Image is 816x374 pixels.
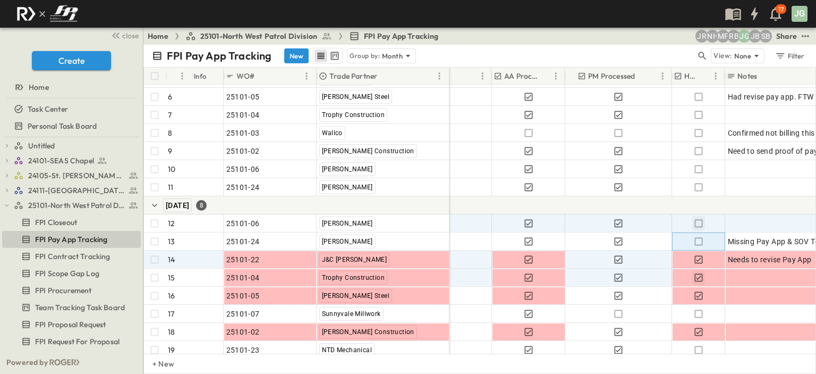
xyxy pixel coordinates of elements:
button: Filter [771,48,807,63]
span: [PERSON_NAME] [322,165,373,173]
span: FPI Closeout [35,217,77,228]
div: 24111-[GEOGRAPHIC_DATA]test [2,182,141,199]
button: Menu [433,70,446,82]
div: Info [192,68,224,85]
div: 24105-St. Matthew Kitchen Renotest [2,167,141,184]
div: Nila Hutcheson (nhutcheson@fpibuilders.com) [706,30,719,43]
p: 16 [168,290,175,301]
span: 25101-24 [226,236,260,247]
p: 8 [168,128,172,138]
p: 9 [168,146,172,156]
a: FPI Scope Gap Log [2,266,139,281]
span: Task Center [28,104,68,114]
button: Menu [300,70,313,82]
a: Personal Task Board [2,119,139,134]
a: St. Vincent De Paul Renovations [14,349,139,364]
button: Menu [176,70,189,82]
div: FPI Procurementtest [2,282,141,299]
span: 24111-[GEOGRAPHIC_DATA] [28,185,125,196]
button: Sort [379,70,391,82]
a: 25101-North West Patrol Division [185,31,332,41]
p: Trade Partner [329,71,377,81]
div: # [165,68,192,85]
span: [PERSON_NAME] [322,238,373,245]
button: test [799,30,812,43]
p: 17 [778,5,784,14]
p: 19 [168,345,175,355]
span: FPI Procurement [35,285,92,296]
div: 25101-North West Patrol Divisiontest [2,197,141,214]
a: 24101-SEAS Chapel [14,153,139,168]
span: Home [29,82,49,93]
div: Josh Gille (jgille@fpibuilders.com) [738,30,751,43]
p: AA Processed [504,71,539,81]
span: Untitled [28,140,55,151]
a: 24105-St. Matthew Kitchen Reno [14,168,139,183]
button: Menu [476,70,489,82]
span: close [122,30,139,41]
span: 25101-03 [226,128,260,138]
button: row view [314,49,327,62]
a: 25101-North West Patrol Division [14,198,139,213]
p: Group by: [350,51,380,61]
button: Sort [440,70,452,82]
button: Sort [541,70,552,82]
p: 12 [168,218,175,229]
p: 7 [168,110,172,120]
button: Menu [549,70,562,82]
p: PM Processed [588,71,635,81]
div: Share [776,31,797,41]
span: [DATE] [166,201,189,210]
span: FPI Request For Proposal [35,336,120,347]
a: FPI Procurement [2,283,139,298]
p: 18 [168,327,175,337]
a: FPI Proposal Request [2,317,139,332]
p: 11 [168,182,173,193]
div: Filter [775,50,805,62]
span: 25101-North West Patrol Division [200,31,317,41]
a: FPI Contract Tracking [2,249,139,264]
p: 10 [168,164,175,174]
span: Trophy Construction [322,111,385,119]
div: FPI Closeouttest [2,214,141,231]
span: FPI Proposal Request [35,319,106,330]
span: J&C [PERSON_NAME] [322,256,387,263]
button: Menu [656,70,669,82]
button: JG [790,5,809,23]
div: Team Tracking Task Boardtest [2,299,141,316]
span: 25101-22 [226,254,260,265]
a: FPI Request For Proposal [2,334,139,349]
button: Sort [637,70,649,82]
span: [PERSON_NAME] Steel [322,93,390,101]
p: None [734,51,751,61]
span: 24101-SEAS Chapel [28,155,94,166]
p: Notes [737,71,757,81]
span: FPI Pay App Tracking [35,234,107,245]
div: Untitledtest [2,137,141,154]
div: 8 [196,200,207,211]
div: St. Vincent De Paul Renovationstest [2,348,141,365]
div: Personal Task Boardtest [2,118,141,135]
div: FPI Request For Proposaltest [2,333,141,350]
span: Sunnyvale Millwork [322,310,381,318]
span: 25101-04 [226,110,260,120]
button: kanban view [328,49,341,62]
span: 25101-02 [226,146,260,156]
div: Jayden Ramirez (jramirez@fpibuilders.com) [695,30,708,43]
span: 25101-06 [226,164,260,174]
span: FPI Scope Gap Log [35,268,99,279]
button: Sort [759,70,771,82]
span: FPI Pay App Tracking [364,31,438,41]
div: Info [194,61,207,91]
span: FPI Contract Tracking [35,251,110,262]
span: Personal Task Board [28,121,97,131]
nav: breadcrumbs [148,31,445,41]
span: 25101-23 [226,345,260,355]
a: Home [148,31,168,41]
p: 6 [168,92,172,102]
div: Sterling Barnett (sterling@fpibuilders.com) [759,30,772,43]
p: 17 [168,309,174,319]
a: Team Tracking Task Board [2,300,139,315]
div: FPI Scope Gap Logtest [2,265,141,282]
button: New [284,48,309,63]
